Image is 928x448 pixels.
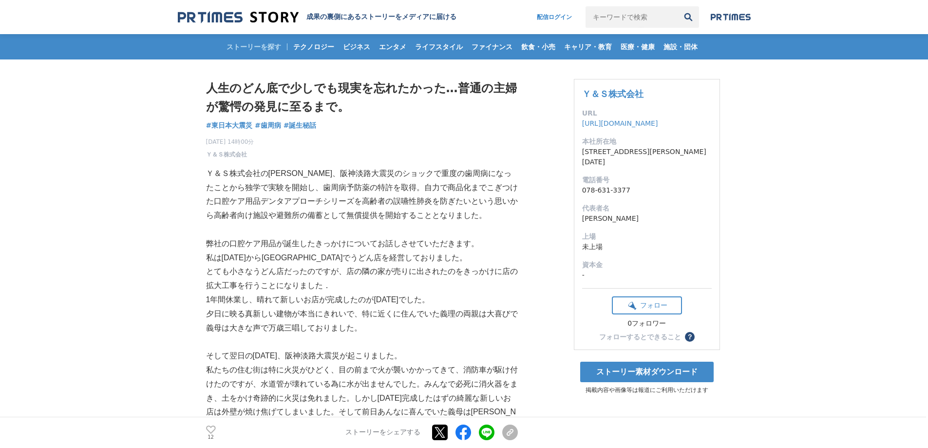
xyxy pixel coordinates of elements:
[582,136,712,147] dt: 本社所在地
[284,121,317,130] span: #誕生秘話
[339,42,374,51] span: ビジネス
[582,214,712,224] dd: [PERSON_NAME]
[582,232,712,242] dt: 上場
[206,167,518,223] p: Ｙ＆Ｓ株式会社の[PERSON_NAME]、阪神淡路大震災のショックで重度の歯周病になったことから独学で実験を開始し、歯周病予防薬の特許を取得。自力で商品化までこぎつけた口腔ケア用品デンタアプロ...
[582,147,712,167] dd: [STREET_ADDRESS][PERSON_NAME][DATE]
[660,42,701,51] span: 施設・団体
[206,293,518,307] p: 1年間休業し、晴れて新しいお店が完成したのが[DATE]でした。
[612,319,682,328] div: 0フォロワー
[599,333,681,340] div: フォローするとできること
[289,42,338,51] span: テクノロジー
[206,237,518,251] p: 弊社の口腔ケア用品が誕生したきっかけについてお話しさせていただきます。
[375,34,410,59] a: エンタメ
[206,265,518,293] p: とても小さなうどん店だったのですが、店の隣の家が売りに出されたのをきっかけに店の拡大工事を行うことになりました．
[468,42,516,51] span: ファイナンス
[582,185,712,195] dd: 078-631-3377
[586,6,678,28] input: キーワードで検索
[468,34,516,59] a: ファイナンス
[612,296,682,314] button: フォロー
[411,42,467,51] span: ライフスタイル
[686,333,693,340] span: ？
[255,121,281,130] span: #歯周病
[685,332,695,342] button: ？
[517,42,559,51] span: 飲食・小売
[560,34,616,59] a: キャリア・教育
[527,6,582,28] a: 配信ログイン
[582,260,712,270] dt: 資本金
[582,242,712,252] dd: 未上場
[178,11,299,24] img: 成果の裏側にあるストーリーをメディアに届ける
[678,6,699,28] button: 検索
[580,362,714,382] a: ストーリー素材ダウンロード
[178,11,456,24] a: 成果の裏側にあるストーリーをメディアに届ける 成果の裏側にあるストーリーをメディアに届ける
[574,386,720,394] p: 掲載内容や画像等は報道にご利用いただけます
[582,89,644,99] a: Ｙ＆Ｓ株式会社
[206,79,518,117] h1: 人生のどん底で少しでも現実を忘れたかった…普通の主婦が驚愕の発見に至るまで。
[517,34,559,59] a: 飲食・小売
[582,108,712,118] dt: URL
[617,42,659,51] span: 医療・健康
[206,120,253,131] a: #東日本大震災
[284,120,317,131] a: #誕生秘話
[206,251,518,265] p: 私は[DATE]から[GEOGRAPHIC_DATA]でうどん店を経営しておりました。
[582,270,712,280] dd: -
[289,34,338,59] a: テクノロジー
[582,203,712,214] dt: 代表者名
[206,363,518,433] p: 私たちの住む街は特に火災がひどく、目の前まで火が襲いかかってきて、消防車が駆け付けたのですが、水道管が壊れている為に水が出ませんでした。みんなで必死に消火器をまき、土をかけ奇跡的に火災は免れまし...
[582,119,658,127] a: [URL][DOMAIN_NAME]
[206,435,216,440] p: 12
[306,13,456,21] h2: 成果の裏側にあるストーリーをメディアに届ける
[345,429,420,437] p: ストーリーをシェアする
[206,137,254,146] span: [DATE] 14時00分
[255,120,281,131] a: #歯周病
[560,42,616,51] span: キャリア・教育
[206,349,518,363] p: そして翌日の[DATE]、阪神淡路大震災が起こりました。
[375,42,410,51] span: エンタメ
[206,150,247,159] a: Ｙ＆Ｓ株式会社
[411,34,467,59] a: ライフスタイル
[582,175,712,185] dt: 電話番号
[206,307,518,335] p: 夕日に映る真新しい建物が本当にきれいで、特に近くに住んでいた義理の両親は大喜びで義母は大きな声で万歳三唱しておりました。
[339,34,374,59] a: ビジネス
[660,34,701,59] a: 施設・団体
[711,13,751,21] img: prtimes
[617,34,659,59] a: 医療・健康
[206,121,253,130] span: #東日本大震災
